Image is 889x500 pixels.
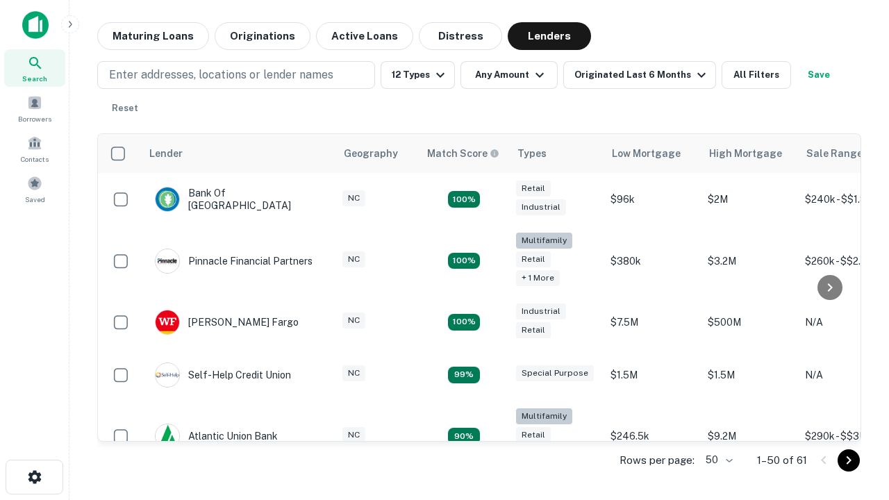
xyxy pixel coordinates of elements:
[419,134,509,173] th: Capitalize uses an advanced AI algorithm to match your search with the best lender. The match sco...
[97,22,209,50] button: Maturing Loans
[149,145,183,162] div: Lender
[342,427,365,443] div: NC
[156,363,179,387] img: picture
[448,314,480,331] div: Matching Properties: 14, hasApolloMatch: undefined
[516,322,551,338] div: Retail
[448,253,480,269] div: Matching Properties: 20, hasApolloMatch: undefined
[419,22,502,50] button: Distress
[516,408,572,424] div: Multifamily
[604,134,701,173] th: Low Mortgage
[4,170,65,208] a: Saved
[103,94,147,122] button: Reset
[709,145,782,162] div: High Mortgage
[316,22,413,50] button: Active Loans
[806,145,863,162] div: Sale Range
[701,226,798,296] td: $3.2M
[604,173,701,226] td: $96k
[701,134,798,173] th: High Mortgage
[25,194,45,205] span: Saved
[516,251,551,267] div: Retail
[604,349,701,401] td: $1.5M
[612,145,681,162] div: Low Mortgage
[701,296,798,349] td: $500M
[18,113,51,124] span: Borrowers
[563,61,716,89] button: Originated Last 6 Months
[508,22,591,50] button: Lenders
[156,310,179,334] img: picture
[509,134,604,173] th: Types
[757,452,807,469] p: 1–50 of 61
[797,61,841,89] button: Save your search to get updates of matches that match your search criteria.
[155,187,322,212] div: Bank Of [GEOGRAPHIC_DATA]
[156,424,179,448] img: picture
[448,367,480,383] div: Matching Properties: 11, hasApolloMatch: undefined
[701,401,798,472] td: $9.2M
[22,73,47,84] span: Search
[155,362,291,387] div: Self-help Credit Union
[427,146,499,161] div: Capitalize uses an advanced AI algorithm to match your search with the best lender. The match sco...
[701,173,798,226] td: $2M
[574,67,710,83] div: Originated Last 6 Months
[516,270,560,286] div: + 1 more
[516,181,551,197] div: Retail
[516,365,594,381] div: Special Purpose
[516,199,566,215] div: Industrial
[604,226,701,296] td: $380k
[342,312,365,328] div: NC
[22,11,49,39] img: capitalize-icon.png
[155,249,313,274] div: Pinnacle Financial Partners
[342,251,365,267] div: NC
[604,296,701,349] td: $7.5M
[335,134,419,173] th: Geography
[215,22,310,50] button: Originations
[516,233,572,249] div: Multifamily
[4,90,65,127] a: Borrowers
[342,190,365,206] div: NC
[97,61,375,89] button: Enter addresses, locations or lender names
[722,61,791,89] button: All Filters
[381,61,455,89] button: 12 Types
[344,145,398,162] div: Geography
[156,187,179,211] img: picture
[342,365,365,381] div: NC
[516,303,566,319] div: Industrial
[448,428,480,444] div: Matching Properties: 10, hasApolloMatch: undefined
[141,134,335,173] th: Lender
[701,349,798,401] td: $1.5M
[4,49,65,87] a: Search
[155,424,278,449] div: Atlantic Union Bank
[21,153,49,165] span: Contacts
[155,310,299,335] div: [PERSON_NAME] Fargo
[620,452,695,469] p: Rows per page:
[820,344,889,411] iframe: Chat Widget
[516,427,551,443] div: Retail
[604,401,701,472] td: $246.5k
[460,61,558,89] button: Any Amount
[517,145,547,162] div: Types
[700,450,735,470] div: 50
[448,191,480,208] div: Matching Properties: 15, hasApolloMatch: undefined
[109,67,333,83] p: Enter addresses, locations or lender names
[427,146,497,161] h6: Match Score
[838,449,860,472] button: Go to next page
[156,249,179,273] img: picture
[4,130,65,167] a: Contacts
